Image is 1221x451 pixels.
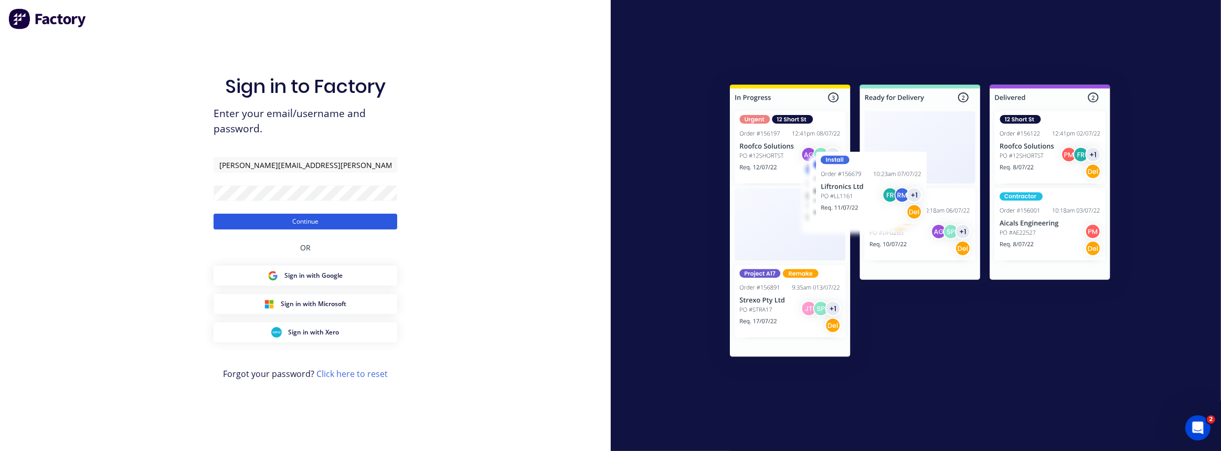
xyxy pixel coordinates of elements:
[214,294,397,314] button: Microsoft Sign inSign in with Microsoft
[214,322,397,342] button: Xero Sign inSign in with Xero
[225,75,386,98] h1: Sign in to Factory
[300,229,311,266] div: OR
[271,327,282,338] img: Xero Sign in
[214,266,397,286] button: Google Sign inSign in with Google
[8,8,87,29] img: Factory
[268,270,278,281] img: Google Sign in
[264,299,274,309] img: Microsoft Sign in
[281,299,346,309] span: Sign in with Microsoft
[1207,415,1215,424] span: 2
[1185,415,1211,440] iframe: Intercom live chat
[707,64,1133,382] img: Sign in
[214,106,397,137] span: Enter your email/username and password.
[284,271,343,280] span: Sign in with Google
[214,214,397,229] button: Continue
[223,368,388,380] span: Forgot your password?
[214,157,397,173] input: Email/Username
[316,368,388,380] a: Click here to reset
[288,328,339,337] span: Sign in with Xero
